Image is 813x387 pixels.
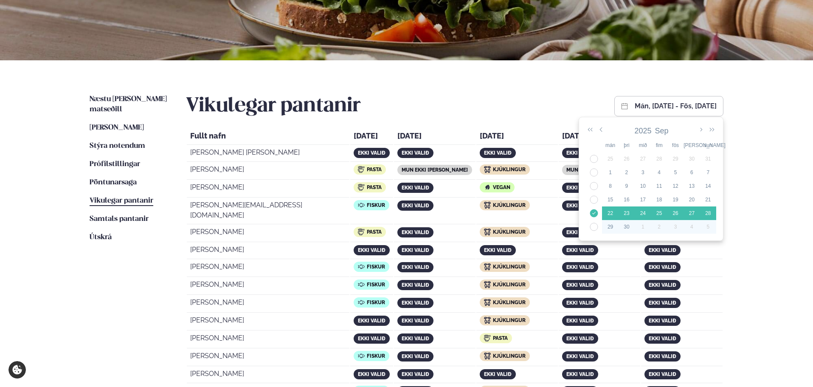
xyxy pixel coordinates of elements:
[402,167,468,173] span: mun ekki [PERSON_NAME]
[566,150,594,156] span: ekki valið
[566,203,594,209] span: ekki valið
[586,166,602,179] td: 36
[187,367,349,383] td: [PERSON_NAME]
[700,152,716,166] td: 2025-08-31
[358,281,365,288] img: icon img
[90,196,153,206] a: Vikulegar pantanir
[90,94,169,115] a: Næstu [PERSON_NAME] matseðill
[700,206,716,220] td: 2025-09-28
[402,282,429,288] span: ekki valið
[358,371,385,377] span: ekki valið
[651,206,667,220] td: 2025-09-25
[484,281,491,288] img: icon img
[684,152,700,166] td: 2025-08-30
[358,247,385,253] span: ekki valið
[635,155,651,163] div: 27
[187,243,349,259] td: [PERSON_NAME]
[700,182,716,190] div: 14
[493,184,510,190] span: Vegan
[635,220,651,234] td: 2025-10-01
[649,336,676,342] span: ekki valið
[402,247,429,253] span: ekki valið
[684,206,700,220] td: 2025-09-27
[651,166,667,179] td: 2025-09-04
[667,196,684,203] div: 19
[602,166,618,179] td: 2025-09-01
[635,103,717,110] button: mán, [DATE] - fös, [DATE]
[358,336,385,342] span: ekki valið
[90,197,153,204] span: Vikulegar pantanir
[649,264,676,270] span: ekki valið
[493,335,508,341] span: Pasta
[187,296,349,313] td: [PERSON_NAME]
[619,206,635,220] td: 2025-09-23
[700,209,716,217] div: 28
[619,155,635,163] div: 26
[90,123,144,133] a: [PERSON_NAME]
[635,166,651,179] td: 2025-09-03
[700,193,716,206] td: 2025-09-21
[90,214,149,224] a: Samtals pantanir
[566,282,594,288] span: ekki valið
[649,353,676,359] span: ekki valið
[493,264,526,270] span: Kjúklingur
[651,138,667,152] th: fim
[559,129,640,145] th: [DATE]
[402,185,429,191] span: ekki valið
[602,220,618,234] td: 2025-09-29
[484,353,491,359] img: icon img
[635,182,651,190] div: 10
[684,166,700,179] td: 2025-09-06
[90,159,140,169] a: Prófílstillingar
[566,264,594,270] span: ekki valið
[635,206,651,220] td: 2025-09-24
[566,167,633,173] span: mun ekki [PERSON_NAME]
[187,129,349,145] th: Fullt nafn
[602,138,618,152] th: mán
[586,206,602,220] td: 39
[358,166,365,173] img: icon img
[493,353,526,359] span: Kjúklingur
[649,318,676,324] span: ekki valið
[651,179,667,193] td: 2025-09-11
[635,152,651,166] td: 2025-08-27
[484,184,491,191] img: icon img
[619,152,635,166] td: 2025-08-26
[586,193,602,206] td: 38
[667,182,684,190] div: 12
[402,318,429,324] span: ekki valið
[651,196,667,203] div: 18
[402,353,429,359] span: ekki valið
[358,299,365,306] img: icon img
[358,229,365,235] img: icon img
[700,179,716,193] td: 2025-09-14
[367,353,385,359] span: Fiskur
[358,202,365,209] img: icon img
[187,146,349,162] td: [PERSON_NAME] [PERSON_NAME]
[484,371,512,377] span: ekki valið
[649,282,676,288] span: ekki valið
[476,129,558,145] th: [DATE]
[566,247,594,253] span: ekki valið
[493,299,526,305] span: Kjúklingur
[367,282,385,288] span: Fiskur
[493,282,526,288] span: Kjúklingur
[402,203,429,209] span: ekki valið
[186,94,361,118] h2: Vikulegar pantanir
[619,209,635,217] div: 23
[684,169,700,176] div: 6
[187,349,349,366] td: [PERSON_NAME]
[667,206,684,220] td: 2025-09-26
[667,169,684,176] div: 5
[651,209,667,217] div: 25
[700,155,716,163] div: 31
[635,196,651,203] div: 17
[367,264,385,270] span: Fiskur
[619,193,635,206] td: 2025-09-16
[493,317,526,323] span: Kjúklingur
[602,152,618,166] td: 2025-08-25
[90,161,140,168] span: Prófílstillingar
[367,229,382,235] span: Pasta
[350,129,393,145] th: [DATE]
[187,260,349,277] td: [PERSON_NAME]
